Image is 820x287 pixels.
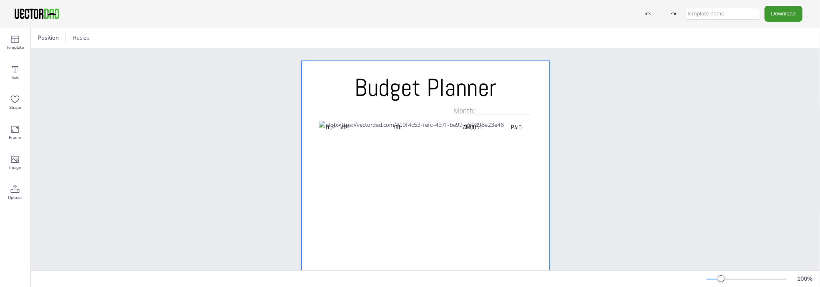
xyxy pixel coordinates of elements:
span: PAID [511,123,522,131]
span: Month:____________ [454,105,531,116]
span: Frame [9,134,21,141]
span: Budget Planner [355,72,496,103]
span: Template [6,44,24,51]
span: Upload [8,194,22,201]
span: Due Date [326,123,349,131]
span: Position [36,34,60,42]
button: Download [765,6,802,21]
span: Image [9,164,21,171]
input: template name [686,8,760,20]
span: AMOUNT [463,123,482,131]
span: Text [11,74,19,81]
span: BILL [394,123,403,131]
img: VectorDad-1.png [13,8,60,20]
button: Resize [69,31,93,45]
span: Shape [9,104,21,111]
div: 100 % [795,275,815,283]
